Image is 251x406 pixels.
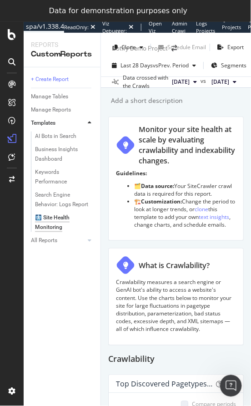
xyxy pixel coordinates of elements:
a: Open Viz Editor [149,13,165,42]
div: Data for demonstration purposes only [49,6,188,15]
span: Projects List [222,24,241,38]
a: Search Engine Behavior: Logs Report [35,190,94,209]
div: CustomReports [31,49,93,60]
span: Logs Projects List [196,20,215,41]
p: Crawlability measures a search engine or GenAI bot's ability to access a website's content. Use t... [116,279,236,333]
div: Manage Tables [31,92,68,101]
a: Logs Projects List [196,13,215,42]
a: Manage Reports [31,105,94,115]
a: clone [195,205,208,213]
a: spa/v1.338.4 [24,22,64,33]
div: Data crossed with the Crawls [123,74,168,90]
a: Business Insights Dashboard [35,145,94,164]
strong: Customization: [141,198,182,205]
span: Open Viz Editor [149,20,163,41]
a: + Create Report [31,75,94,84]
div: Add a short description [110,96,183,105]
li: 🏗️ Change the period to look at longer trends, or this template to add your own , change charts, ... [134,198,236,229]
div: 🩻 Site Health Monitoring [35,213,87,232]
span: 2025 Oct. 4th [172,78,190,86]
a: 🩻 Site Health Monitoring [35,213,94,232]
li: 🗂️ Your SiteCrawler crawl data is required for this report. [134,182,236,198]
h2: Crawlability [108,353,155,367]
div: Viz Debugger: [102,20,127,34]
span: Segments [221,61,246,69]
button: Export [214,40,244,55]
a: Projects List [222,16,241,38]
div: + Create Report [31,75,69,84]
a: text insights [199,213,229,221]
span: vs [201,77,208,85]
div: ReadOnly: [64,24,89,31]
strong: Guidelines: [116,169,147,177]
a: Admin Crawl List [172,13,189,42]
div: AI Bots in Search [35,132,76,141]
div: What is Crawlability? [139,260,210,271]
button: Clone [109,40,147,55]
span: vs Prev. Period [153,61,189,69]
div: Crawlability [108,353,244,367]
button: [DATE] [168,76,201,87]
button: Last 28 DaysvsPrev. Period [108,58,200,73]
a: All Reports [31,236,85,245]
div: Keywords Performance [35,167,86,187]
div: Clone [121,43,136,51]
iframe: Intercom live chat [220,375,242,397]
a: Keywords Performance [35,167,94,187]
div: spa/v1.338.4 [24,22,64,31]
span: 2025 Sep. 6th [211,78,229,86]
div: Business Insights Dashboard [35,145,87,164]
button: Schedule Email [155,40,206,55]
button: [DATE] [208,76,240,87]
div: Monitor your site health at scale by evaluating crawlability and indexability changes. [139,124,236,166]
button: Segments [207,58,250,73]
a: Templates [31,118,85,128]
span: Admin Crawl List [172,20,187,41]
div: Templates [31,118,55,128]
div: Export [227,43,244,51]
div: Search Engine Behavior: Logs Report [35,190,89,209]
div: Reports [31,40,93,49]
div: What is Crawlability?Crawlability measures a search engine or GenAI bot's ability to access a web... [108,248,244,345]
div: All Reports [31,236,57,245]
span: Last 28 Days [120,61,153,69]
strong: Data source: [141,182,174,190]
a: AI Bots in Search [35,132,94,141]
div: Monitor your site health at scale by evaluating crawlability and indexability changes.Guidelines:... [108,117,244,241]
div: Schedule Email [167,43,206,51]
div: Top Discovered Pagetypes Crawl Distribution [116,380,212,389]
div: Manage Reports [31,105,71,115]
a: Manage Tables [31,92,94,101]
